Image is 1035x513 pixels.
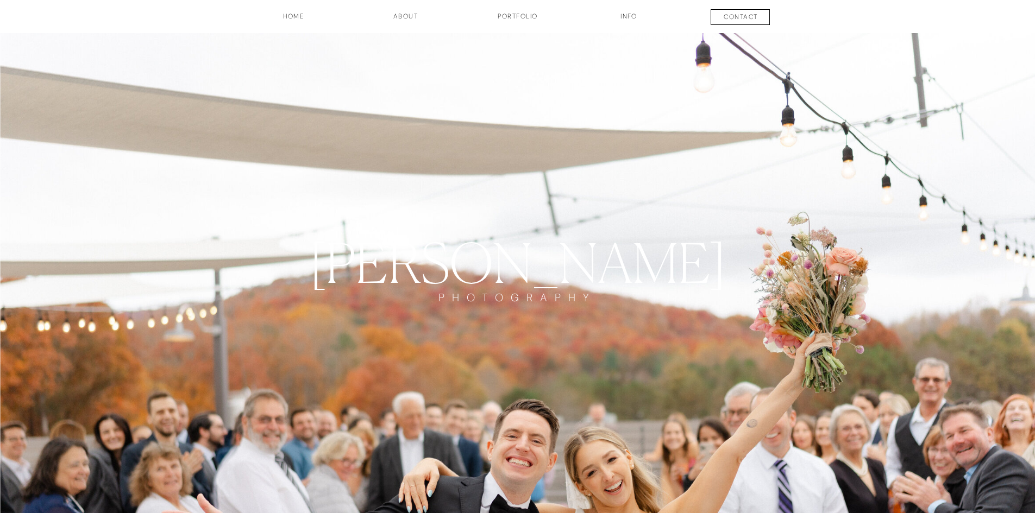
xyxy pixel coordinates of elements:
[254,11,334,30] a: HOME
[267,231,769,291] a: [PERSON_NAME]
[602,11,656,30] a: INFO
[379,11,433,30] a: about
[478,11,558,30] a: Portfolio
[701,12,781,25] a: contact
[425,291,610,324] a: PHOTOGRAPHY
